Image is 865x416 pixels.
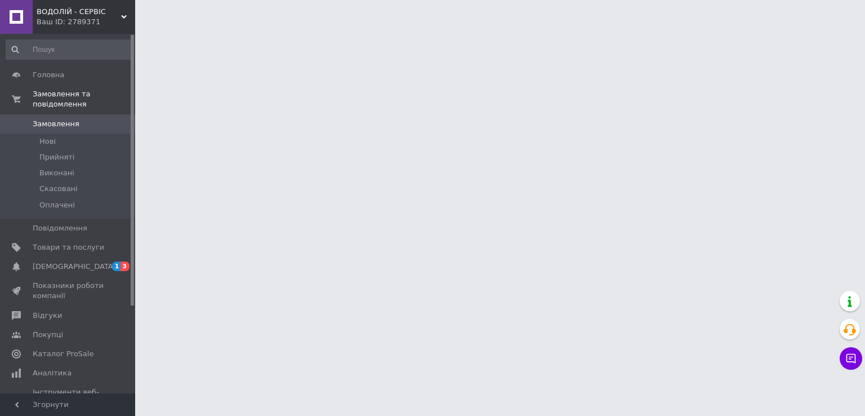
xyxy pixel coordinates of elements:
[33,281,104,301] span: Показники роботи компанії
[39,200,75,210] span: Оплачені
[121,262,130,271] span: 3
[37,17,135,27] div: Ваш ID: 2789371
[33,349,93,359] span: Каталог ProSale
[39,136,56,147] span: Нові
[39,168,74,178] span: Виконані
[840,347,862,370] button: Чат з покупцем
[33,330,63,340] span: Покупці
[37,7,121,17] span: ВОДОЛІЙ - СЕРВІС
[33,311,62,321] span: Відгуки
[33,242,104,253] span: Товари та послуги
[33,70,64,80] span: Головна
[33,223,87,233] span: Повідомлення
[33,262,116,272] span: [DEMOGRAPHIC_DATA]
[33,119,79,129] span: Замовлення
[39,152,74,162] span: Прийняті
[33,368,72,378] span: Аналітика
[39,184,78,194] span: Скасовані
[33,387,104,408] span: Інструменти веб-майстра та SEO
[33,89,135,109] span: Замовлення та повідомлення
[112,262,121,271] span: 1
[6,39,133,60] input: Пошук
